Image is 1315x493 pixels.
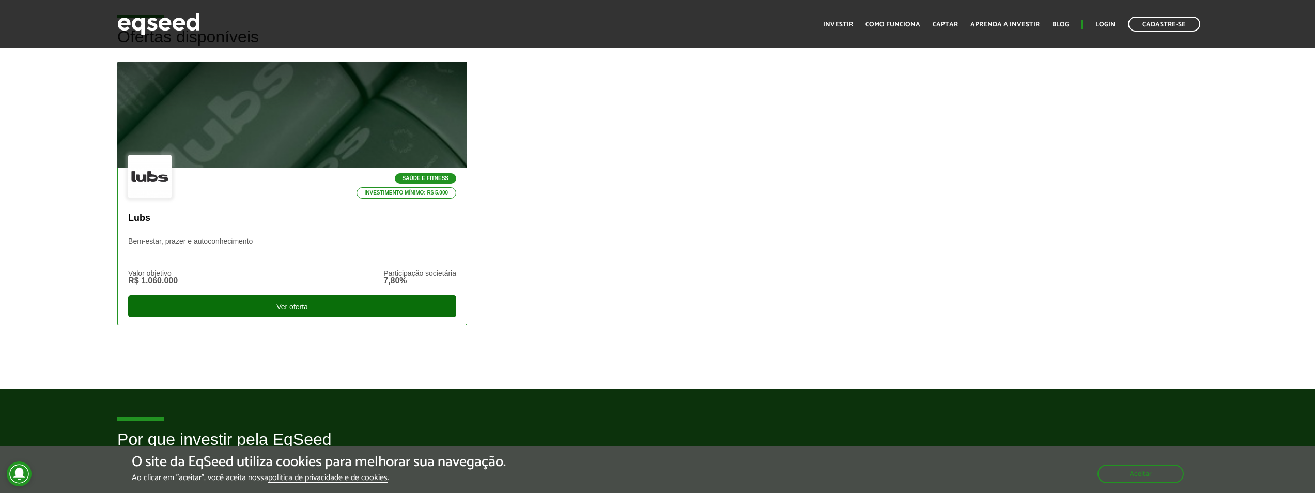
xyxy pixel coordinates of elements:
[128,237,456,259] p: Bem-estar, prazer e autoconhecimento
[117,430,1198,464] h2: Por que investir pela EqSeed
[132,473,506,483] p: Ao clicar em "aceitar", você aceita nossa .
[357,187,457,199] p: Investimento mínimo: R$ 5.000
[383,277,456,285] div: 7,80%
[268,474,388,483] a: política de privacidade e de cookies
[117,62,467,325] a: Saúde e Fitness Investimento mínimo: R$ 5.000 Lubs Bem-estar, prazer e autoconhecimento Valor obj...
[823,21,853,28] a: Investir
[132,454,506,470] h5: O site da EqSeed utiliza cookies para melhorar sua navegação.
[865,21,920,28] a: Como funciona
[383,270,456,277] div: Participação societária
[128,270,178,277] div: Valor objetivo
[128,277,178,285] div: R$ 1.060.000
[933,21,958,28] a: Captar
[128,295,456,317] div: Ver oferta
[1128,17,1200,32] a: Cadastre-se
[1097,465,1184,483] button: Aceitar
[970,21,1040,28] a: Aprenda a investir
[1095,21,1116,28] a: Login
[395,173,456,184] p: Saúde e Fitness
[117,10,200,38] img: EqSeed
[1052,21,1069,28] a: Blog
[128,213,456,224] p: Lubs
